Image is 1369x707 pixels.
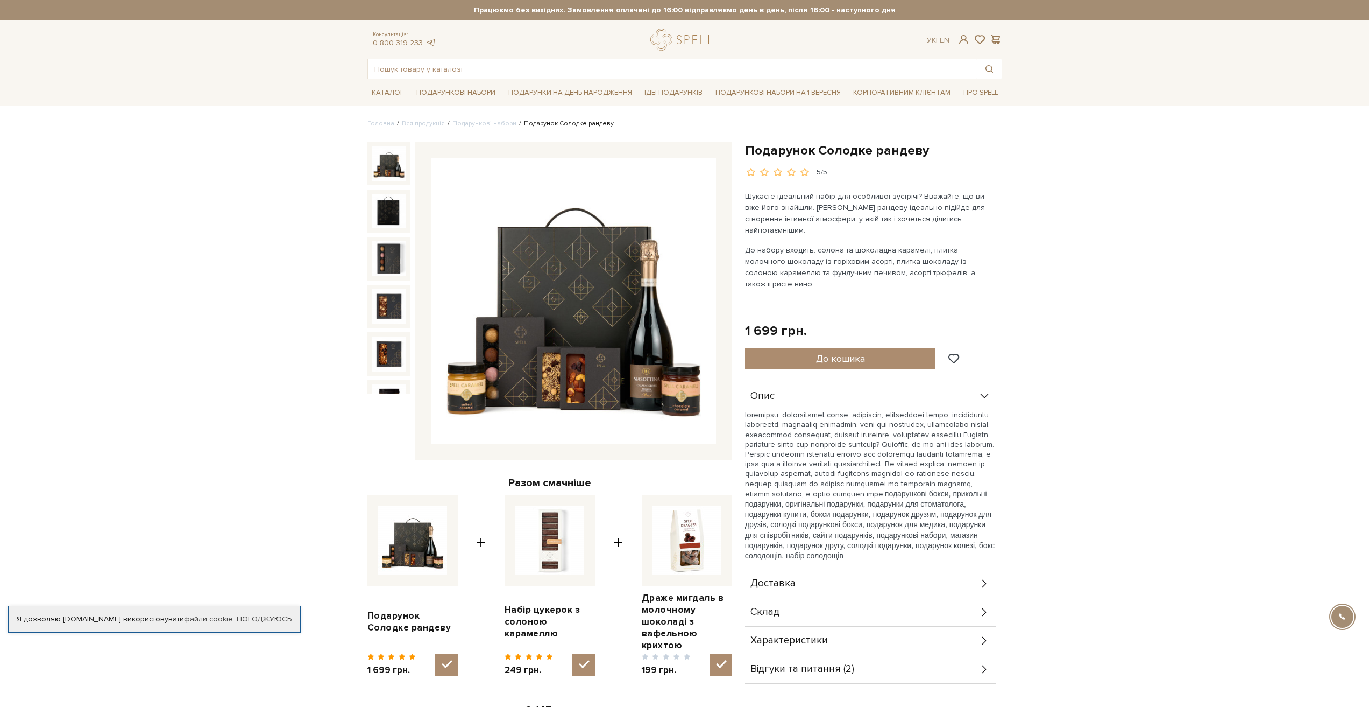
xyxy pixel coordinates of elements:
[184,614,233,624] a: файли cookie
[750,607,779,617] span: Склад
[750,636,828,646] span: Характеристики
[927,36,949,45] div: Ук
[816,353,865,365] span: До кошика
[817,167,827,178] div: 5/5
[372,146,406,181] img: Подарунок Солодке рандеву
[367,5,1002,15] strong: Працюємо без вихідних. Замовлення оплачені до 16:00 відправляємо день в день, після 16:00 - насту...
[711,83,845,102] a: Подарункові набори на 1 Вересня
[640,85,707,101] a: Ідеї подарунків
[745,191,997,236] p: Шукаєте ідеальний набір для особливої зустрічі? Вважайте, що ви вже його знайшли. [PERSON_NAME] р...
[373,38,423,47] a: 0 800 319 233
[745,410,996,561] p: loremipsu, dolorsitamet conse, adipiscin, elitseddoei tempo, incididuntu laboreetd, magnaaliq eni...
[745,489,995,560] span: подарункові бокси, прикольні подарунки, оригінальні подарунки, подарунки для стоматолога, подарун...
[652,506,721,575] img: Драже мигдаль в молочному шоколаді з вафельною крихтою
[936,36,938,45] span: |
[367,610,458,634] a: Подарунок Солодке рандеву
[745,323,807,339] div: 1 699 грн.
[940,36,949,45] a: En
[373,31,436,38] span: Консультація:
[516,119,614,129] li: Подарунок Солодке рандеву
[745,348,936,369] button: До кошика
[367,664,416,676] span: 1 699 грн.
[412,85,500,101] a: Подарункові набори
[504,85,636,101] a: Подарунки на День народження
[9,614,300,624] div: Я дозволяю [DOMAIN_NAME] використовувати
[614,495,623,677] span: +
[452,120,516,128] a: Подарункові набори
[642,592,732,652] a: Драже мигдаль в молочному шоколаді з вафельною крихтою
[372,241,406,276] img: Подарунок Солодке рандеву
[849,83,955,102] a: Корпоративним клієнтам
[372,384,406,419] img: Подарунок Солодке рандеву
[750,664,854,674] span: Відгуки та питання (2)
[425,38,436,47] a: telegram
[372,194,406,228] img: Подарунок Солодке рандеву
[402,120,445,128] a: Вся продукція
[378,506,447,575] img: Подарунок Солодке рандеву
[745,142,1002,159] h1: Подарунок Солодке рандеву
[505,664,554,676] span: 249 грн.
[431,158,716,444] img: Подарунок Солодке рандеву
[642,664,691,676] span: 199 грн.
[372,337,406,371] img: Подарунок Солодке рандеву
[372,289,406,324] img: Подарунок Солодке рандеву
[367,476,732,490] div: Разом смачніше
[367,120,394,128] a: Головна
[977,59,1002,79] button: Пошук товару у каталозі
[237,614,292,624] a: Погоджуюсь
[959,85,1002,101] a: Про Spell
[750,579,796,589] span: Доставка
[515,506,584,575] img: Набір цукерок з солоною карамеллю
[750,391,775,401] span: Опис
[367,85,408,101] a: Каталог
[745,244,997,290] p: До набору входить: солона та шоколадна карамелі, плитка молочного шоколаду із горіховим асорті, п...
[650,29,718,51] a: logo
[477,495,486,677] span: +
[368,59,977,79] input: Пошук товару у каталозі
[505,604,595,640] a: Набір цукерок з солоною карамеллю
